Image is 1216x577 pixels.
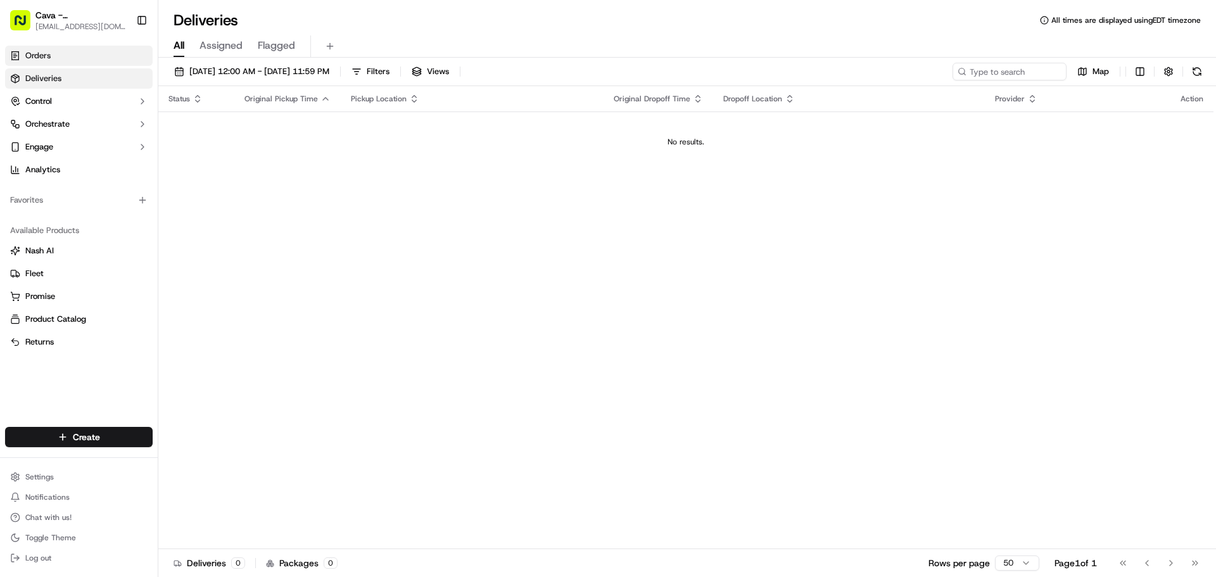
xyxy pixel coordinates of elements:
img: Grace Nketiah [13,219,33,239]
button: Fleet [5,263,153,284]
span: Product Catalog [25,314,86,325]
button: [EMAIL_ADDRESS][DOMAIN_NAME] [35,22,126,32]
span: Pickup Location [351,94,407,104]
a: Fleet [10,268,148,279]
h1: Deliveries [174,10,238,30]
span: • [105,231,110,241]
button: Control [5,91,153,111]
div: Page 1 of 1 [1054,557,1097,569]
span: Flagged [258,38,295,53]
a: Analytics [5,160,153,180]
div: Action [1181,94,1203,104]
div: Past conversations [13,165,85,175]
input: Got a question? Start typing here... [33,82,228,95]
span: Create [73,431,100,443]
a: 📗Knowledge Base [8,278,102,301]
div: Deliveries [174,557,245,569]
span: Promise [25,291,55,302]
span: Status [168,94,190,104]
button: Notifications [5,488,153,506]
span: [DATE] [112,231,138,241]
div: Start new chat [57,121,208,134]
div: 0 [324,557,338,569]
span: Fleet [25,268,44,279]
span: Returns [25,336,54,348]
span: All times are displayed using EDT timezone [1051,15,1201,25]
img: Wisdom Oko [13,184,33,209]
span: All [174,38,184,53]
span: Knowledge Base [25,283,97,296]
span: Assigned [199,38,243,53]
p: Welcome 👋 [13,51,231,71]
span: Provider [995,94,1025,104]
img: 1736555255976-a54dd68f-1ca7-489b-9aae-adbdc363a1c4 [25,197,35,207]
button: Toggle Theme [5,529,153,547]
span: Control [25,96,52,107]
div: Favorites [5,190,153,210]
button: Filters [346,63,395,80]
button: Start new chat [215,125,231,140]
button: Returns [5,332,153,352]
div: 0 [231,557,245,569]
span: Filters [367,66,389,77]
span: API Documentation [120,283,203,296]
button: Cava - [GEOGRAPHIC_DATA][EMAIL_ADDRESS][DOMAIN_NAME] [5,5,131,35]
span: Deliveries [25,73,61,84]
span: Original Pickup Time [244,94,318,104]
a: 💻API Documentation [102,278,208,301]
span: Dropoff Location [723,94,782,104]
a: Promise [10,291,148,302]
img: Nash [13,13,38,38]
button: Views [406,63,455,80]
button: Cava - [GEOGRAPHIC_DATA] [35,9,126,22]
span: • [137,196,142,206]
span: Wisdom [PERSON_NAME] [39,196,135,206]
span: Views [427,66,449,77]
p: Rows per page [928,557,990,569]
span: [DATE] [144,196,170,206]
button: Refresh [1188,63,1206,80]
a: Orders [5,46,153,66]
div: Packages [266,557,338,569]
span: [DATE] 12:00 AM - [DATE] 11:59 PM [189,66,329,77]
button: See all [196,162,231,177]
span: Analytics [25,164,60,175]
span: Nash AI [25,245,54,257]
div: No results. [163,137,1208,147]
span: Chat with us! [25,512,72,523]
span: Settings [25,472,54,482]
img: 1736555255976-a54dd68f-1ca7-489b-9aae-adbdc363a1c4 [13,121,35,144]
img: 1736555255976-a54dd68f-1ca7-489b-9aae-adbdc363a1c4 [25,231,35,241]
button: Chat with us! [5,509,153,526]
span: Map [1092,66,1109,77]
a: Nash AI [10,245,148,257]
span: Orchestrate [25,118,70,130]
div: 💻 [107,284,117,295]
a: Product Catalog [10,314,148,325]
a: Deliveries [5,68,153,89]
a: Returns [10,336,148,348]
button: Log out [5,549,153,567]
span: Original Dropoff Time [614,94,690,104]
button: Orchestrate [5,114,153,134]
div: 📗 [13,284,23,295]
span: Orders [25,50,51,61]
button: Create [5,427,153,447]
button: Nash AI [5,241,153,261]
div: Available Products [5,220,153,241]
button: Promise [5,286,153,307]
img: 8571987876998_91fb9ceb93ad5c398215_72.jpg [27,121,49,144]
span: Toggle Theme [25,533,76,543]
button: Map [1072,63,1115,80]
span: Engage [25,141,53,153]
div: We're available if you need us! [57,134,174,144]
span: Pylon [126,314,153,324]
button: [DATE] 12:00 AM - [DATE] 11:59 PM [168,63,335,80]
button: Product Catalog [5,309,153,329]
input: Type to search [953,63,1067,80]
span: Log out [25,553,51,563]
span: [PERSON_NAME] [39,231,103,241]
a: Powered byPylon [89,314,153,324]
